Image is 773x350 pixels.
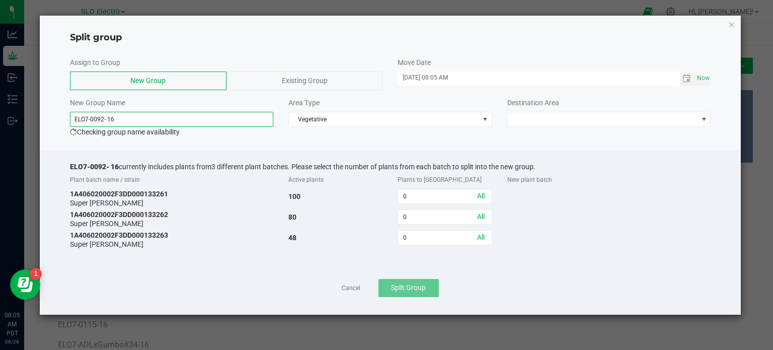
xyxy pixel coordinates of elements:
[70,220,274,228] div: Super [PERSON_NAME]
[70,199,274,207] div: Super [PERSON_NAME]
[70,58,120,66] span: Assign to Group
[289,112,479,126] span: Vegetative
[507,99,559,107] span: Destination Area
[70,189,274,199] div: 1A406020002F3DD000133261
[70,209,274,220] div: 1A406020002F3DD000133262
[390,171,499,189] div: Plants to [GEOGRAPHIC_DATA]
[70,240,274,248] div: Super [PERSON_NAME]
[77,128,180,136] span: Checking group name availability
[477,192,485,200] a: All
[288,99,320,107] span: Area Type
[30,268,42,280] iframe: Resource center unread badge
[70,31,711,44] h4: Split group
[70,99,125,107] span: New Group Name
[281,209,390,225] div: 80
[281,189,390,204] div: 100
[70,230,274,240] div: 1A406020002F3DD000133263
[398,58,431,66] span: Move Date
[694,71,712,86] span: Set Current date
[500,171,719,189] div: New plant batch
[477,233,485,241] a: All
[211,163,535,171] span: 3 different plant batches. Please select the number of plants from each batch to split into the n...
[70,163,211,171] span: currently includes plants from
[477,213,485,221] a: All
[694,72,711,86] span: select
[10,269,40,300] iframe: Resource center
[281,171,390,189] div: Active plants
[342,284,360,293] a: Cancel
[378,279,439,297] button: Split Group
[70,163,119,171] span: ELO7-0092- 16
[281,230,390,245] div: 48
[62,171,281,189] div: Plant batch name / strain
[391,284,426,292] span: Split Group
[282,77,328,85] span: Existing Group
[130,77,166,85] span: New Group
[680,72,694,86] span: Toggle calendar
